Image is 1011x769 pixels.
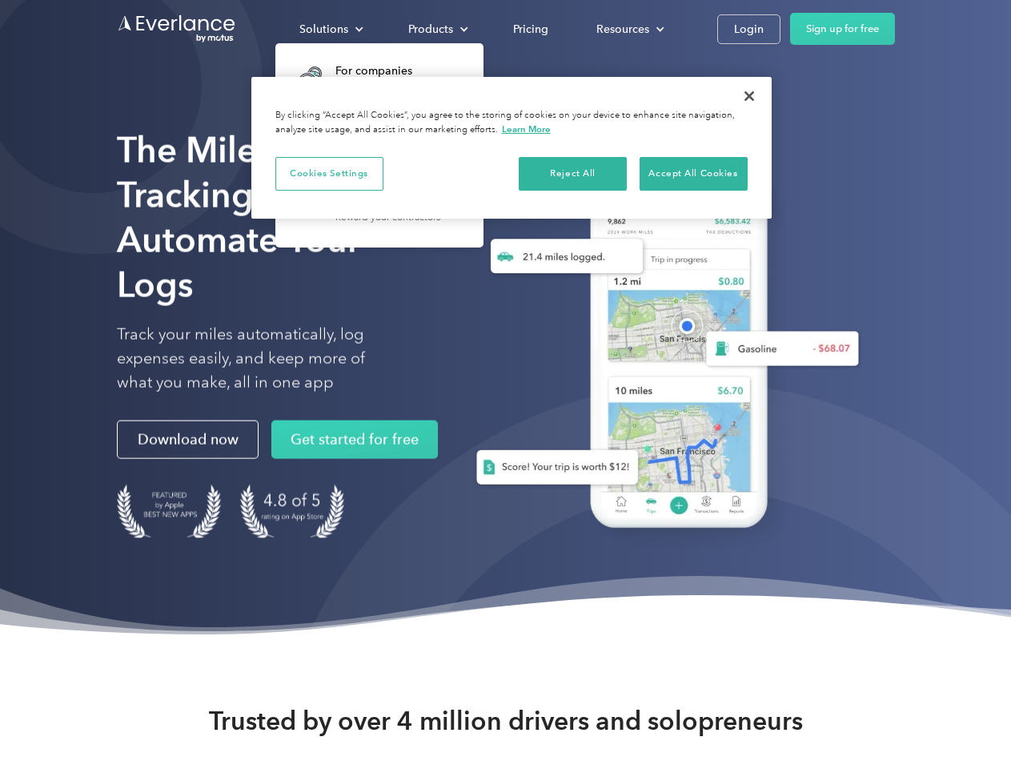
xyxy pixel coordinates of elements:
div: By clicking “Accept All Cookies”, you agree to the storing of cookies on your device to enhance s... [275,109,748,137]
div: Solutions [283,15,376,43]
a: More information about your privacy, opens in a new tab [502,123,551,135]
img: Badge for Featured by Apple Best New Apps [117,485,221,538]
div: Pricing [513,19,548,39]
a: For companiesEasy vehicle reimbursements [283,53,471,105]
button: Close [732,79,767,114]
div: Products [408,19,453,39]
div: Cookie banner [251,77,772,219]
div: Login [734,19,764,39]
div: Products [392,15,481,43]
a: Go to homepage [117,14,237,44]
nav: Solutions [275,43,483,248]
a: Login [717,14,780,44]
button: Reject All [519,157,627,191]
button: Cookies Settings [275,157,383,191]
a: Sign up for free [790,13,895,45]
img: 4.9 out of 5 stars on the app store [240,485,344,538]
a: Get started for free [271,421,438,459]
button: Accept All Cookies [640,157,748,191]
a: Pricing [497,15,564,43]
p: Track your miles automatically, log expenses easily, and keep more of what you make, all in one app [117,323,403,395]
strong: Trusted by over 4 million drivers and solopreneurs [209,705,803,737]
div: Resources [596,19,649,39]
a: Download now [117,421,259,459]
img: Everlance, mileage tracker app, expense tracking app [451,152,872,552]
div: Resources [580,15,677,43]
div: For companies [335,63,463,79]
div: Solutions [299,19,348,39]
div: Privacy [251,77,772,219]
